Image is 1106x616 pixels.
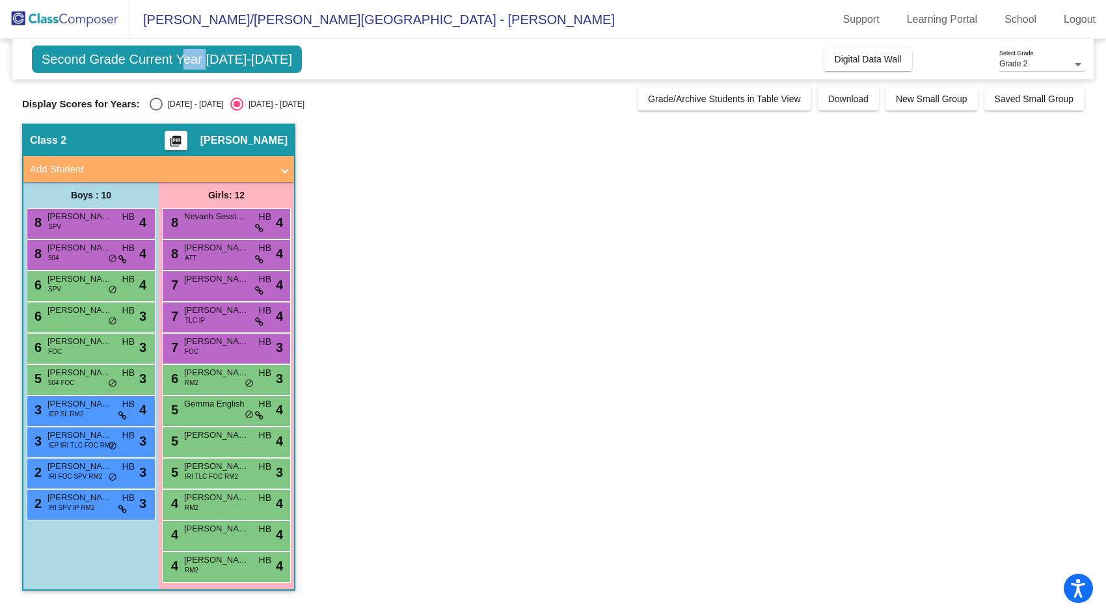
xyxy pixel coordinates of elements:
[259,522,271,536] span: HB
[184,397,249,410] span: Gemma English
[185,315,205,325] span: TLC IP
[139,462,146,482] span: 3
[48,253,59,263] span: 504
[130,9,615,30] span: [PERSON_NAME]/[PERSON_NAME][GEOGRAPHIC_DATA] - [PERSON_NAME]
[184,554,249,567] span: [PERSON_NAME]
[108,316,117,327] span: do_not_disturb_alt
[23,182,159,208] div: Boys : 10
[259,241,271,255] span: HB
[1053,9,1106,30] a: Logout
[184,366,249,379] span: [PERSON_NAME]
[168,309,178,323] span: 7
[168,559,178,573] span: 4
[168,215,178,230] span: 8
[168,403,178,417] span: 5
[31,434,42,448] span: 3
[122,210,135,224] span: HB
[31,309,42,323] span: 6
[122,304,135,317] span: HB
[48,503,95,513] span: IRI SPV IP RM2
[184,522,249,535] span: [PERSON_NAME]
[47,366,113,379] span: [PERSON_NAME]
[276,431,283,451] span: 4
[31,403,42,417] span: 3
[48,222,61,232] span: SPV
[168,434,178,448] span: 5
[168,371,178,386] span: 6
[184,273,249,286] span: [PERSON_NAME]
[184,491,249,504] span: [PERSON_NAME]
[48,440,114,450] span: IEP IRI TLC FOC RM3
[184,335,249,348] span: [PERSON_NAME]
[122,241,135,255] span: HB
[259,304,271,317] span: HB
[47,335,113,348] span: [PERSON_NAME]
[163,98,224,110] div: [DATE] - [DATE]
[984,87,1084,111] button: Saved Small Group
[168,135,183,153] mat-icon: picture_as_pdf
[48,472,102,481] span: IRI FOC SPV RM2
[276,338,283,357] span: 3
[48,284,61,294] span: SPV
[47,241,113,254] span: [PERSON_NAME]
[139,244,146,263] span: 4
[108,254,117,264] span: do_not_disturb_alt
[168,247,178,261] span: 8
[139,369,146,388] span: 3
[259,491,271,505] span: HB
[139,306,146,326] span: 3
[835,54,902,64] span: Digital Data Wall
[31,496,42,511] span: 2
[276,400,283,420] span: 4
[243,98,304,110] div: [DATE] - [DATE]
[185,472,238,481] span: IRI TLC FOC RM2
[47,397,113,410] span: [PERSON_NAME]
[47,210,113,223] span: [PERSON_NAME] [PERSON_NAME]
[259,273,271,286] span: HB
[165,131,187,150] button: Print Students Details
[32,46,302,73] span: Second Grade Current Year [DATE]-[DATE]
[200,134,288,147] span: [PERSON_NAME]
[47,273,113,286] span: [PERSON_NAME]
[168,496,178,511] span: 4
[276,369,283,388] span: 3
[122,460,135,474] span: HB
[159,182,294,208] div: Girls: 12
[48,409,83,419] span: IEP SL RM2
[259,429,271,442] span: HB
[30,134,66,147] span: Class 2
[276,556,283,576] span: 4
[999,59,1027,68] span: Grade 2
[276,306,283,326] span: 4
[648,94,801,104] span: Grade/Archive Students in Table View
[31,465,42,479] span: 2
[139,400,146,420] span: 4
[259,335,271,349] span: HB
[185,503,198,513] span: RM2
[185,378,198,388] span: RM2
[276,494,283,513] span: 4
[185,347,198,356] span: FOC
[122,335,135,349] span: HB
[108,285,117,295] span: do_not_disturb_alt
[185,253,196,263] span: ATT
[23,156,294,182] mat-expansion-panel-header: Add Student
[30,162,272,177] mat-panel-title: Add Student
[122,491,135,505] span: HB
[139,431,146,451] span: 3
[245,410,254,420] span: do_not_disturb_alt
[168,340,178,355] span: 7
[276,525,283,544] span: 4
[122,273,135,286] span: HB
[139,494,146,513] span: 3
[31,371,42,386] span: 5
[122,366,135,380] span: HB
[995,94,1073,104] span: Saved Small Group
[168,278,178,292] span: 7
[184,304,249,317] span: [PERSON_NAME]
[994,9,1047,30] a: School
[122,397,135,411] span: HB
[47,491,113,504] span: [PERSON_NAME]
[245,379,254,389] span: do_not_disturb_alt
[259,397,271,411] span: HB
